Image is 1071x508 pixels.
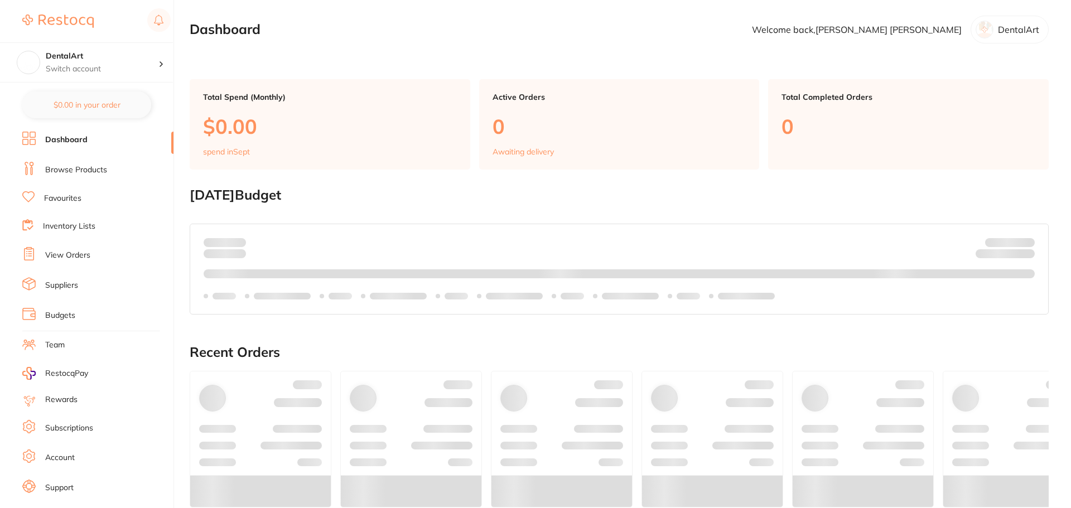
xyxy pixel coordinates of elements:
strong: $NaN [1013,237,1035,247]
p: $0.00 [203,115,457,138]
p: Labels extended [486,292,543,301]
p: month [204,247,246,260]
a: RestocqPay [22,367,88,380]
img: Restocq Logo [22,14,94,28]
a: Account [45,452,75,463]
p: Labels [677,292,700,301]
span: RestocqPay [45,368,88,379]
img: RestocqPay [22,367,36,380]
a: Total Spend (Monthly)$0.00spend inSept [190,79,470,170]
p: Total Spend (Monthly) [203,93,457,101]
strong: $0.00 [1015,251,1035,261]
p: Budget: [985,238,1035,246]
a: Browse Products [45,165,107,176]
p: Labels [329,292,352,301]
strong: $0.00 [226,237,246,247]
p: Remaining: [976,247,1035,260]
button: $0.00 in your order [22,91,151,118]
p: Spent: [204,238,246,246]
a: Team [45,340,65,351]
p: 0 [493,115,746,138]
p: Labels [213,292,236,301]
p: Labels [445,292,468,301]
a: Total Completed Orders0 [768,79,1049,170]
a: Restocq Logo [22,8,94,34]
a: Dashboard [45,134,88,146]
h2: Dashboard [190,22,260,37]
p: Labels [561,292,584,301]
p: Labels extended [370,292,427,301]
h2: [DATE] Budget [190,187,1049,203]
p: Active Orders [493,93,746,101]
p: Labels extended [254,292,311,301]
a: Support [45,482,74,494]
a: View Orders [45,250,90,261]
p: Labels extended [602,292,659,301]
h2: Recent Orders [190,345,1049,360]
a: Active Orders0Awaiting delivery [479,79,760,170]
a: Suppliers [45,280,78,291]
p: Total Completed Orders [781,93,1035,101]
a: Favourites [44,193,81,204]
p: Switch account [46,64,158,75]
a: Budgets [45,310,75,321]
p: 0 [781,115,1035,138]
a: Rewards [45,394,78,405]
p: Awaiting delivery [493,147,554,156]
p: spend in Sept [203,147,250,156]
h4: DentalArt [46,51,158,62]
p: DentalArt [998,25,1039,35]
a: Subscriptions [45,423,93,434]
p: Welcome back, [PERSON_NAME] [PERSON_NAME] [752,25,962,35]
img: DentalArt [17,51,40,74]
p: Labels extended [718,292,775,301]
a: Inventory Lists [43,221,95,232]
